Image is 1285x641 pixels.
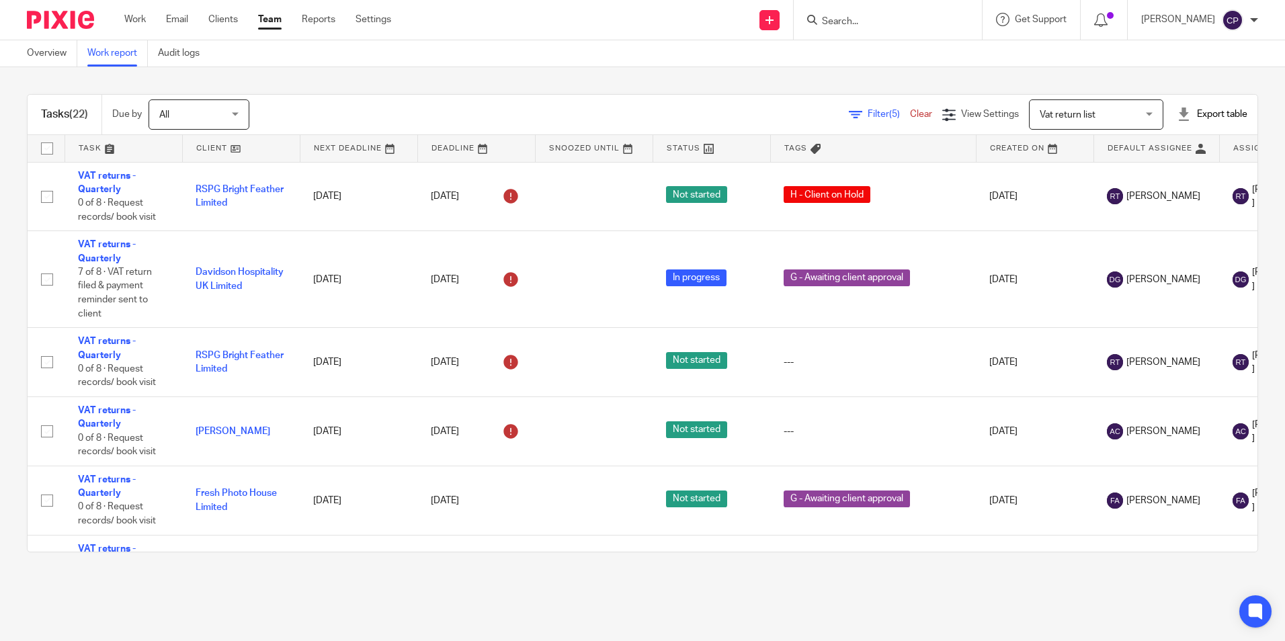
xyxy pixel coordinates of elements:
span: [PERSON_NAME] [1126,355,1200,369]
td: [DATE] [976,397,1093,466]
td: [DATE] [976,231,1093,328]
a: Davidson Hospitality UK Limited [196,267,284,290]
a: Work [124,13,146,26]
div: [DATE] [431,421,522,442]
a: Settings [356,13,391,26]
span: Vat return list [1040,110,1095,120]
img: svg%3E [1233,493,1249,509]
span: 0 of 8 · Request records/ book visit [78,364,156,388]
img: svg%3E [1107,493,1123,509]
span: Not started [666,490,727,507]
span: Not started [666,186,727,203]
p: [PERSON_NAME] [1141,13,1215,26]
a: VAT returns - Quarterly [78,406,136,429]
span: H - Client on Hold [784,186,870,203]
a: RSPG Bright Feather Limited [196,351,284,374]
span: [PERSON_NAME] [1126,425,1200,438]
div: [DATE] [431,185,522,207]
img: svg%3E [1107,188,1123,204]
a: VAT returns - Quarterly [78,171,136,194]
a: Email [166,13,188,26]
span: Get Support [1015,15,1067,24]
img: svg%3E [1233,188,1249,204]
a: VAT returns - Quarterly [78,475,136,498]
td: [DATE] [976,162,1093,231]
span: G - Awaiting client approval [784,269,910,286]
td: [DATE] [300,231,417,328]
h1: Tasks [41,108,88,122]
td: [DATE] [300,535,417,604]
img: svg%3E [1233,354,1249,370]
span: View Settings [961,110,1019,119]
span: G - Awaiting client approval [784,490,910,507]
span: Not started [666,421,727,438]
span: Filter [868,110,910,119]
td: [DATE] [976,328,1093,397]
div: [DATE] [431,269,522,290]
input: Search [821,16,942,28]
img: svg%3E [1233,423,1249,439]
div: [DATE] [431,494,522,507]
span: 7 of 8 · VAT return filed & payment reminder sent to client [78,267,152,318]
span: Tags [784,144,807,152]
span: In progress [666,269,727,286]
a: RSPG Bright Feather Limited [196,185,284,208]
img: svg%3E [1222,9,1243,31]
span: Not started [666,352,727,369]
td: [DATE] [976,535,1093,604]
td: [DATE] [300,397,417,466]
a: VAT returns - Quarterly [78,544,136,567]
span: All [159,110,169,120]
img: svg%3E [1107,423,1123,439]
a: Work report [87,40,148,67]
a: [PERSON_NAME] [196,427,270,436]
p: Due by [112,108,142,121]
div: Export table [1177,108,1247,121]
span: [PERSON_NAME] [1126,494,1200,507]
a: Overview [27,40,77,67]
a: VAT returns - Quarterly [78,337,136,359]
td: [DATE] [300,162,417,231]
img: svg%3E [1107,271,1123,288]
a: VAT returns - Quarterly [78,240,136,263]
span: 0 of 8 · Request records/ book visit [78,433,156,457]
td: [DATE] [300,466,417,535]
a: Clients [208,13,238,26]
span: (22) [69,109,88,120]
div: [DATE] [431,351,522,373]
a: Fresh Photo House Limited [196,488,277,511]
a: Clear [910,110,932,119]
td: [DATE] [976,466,1093,535]
div: --- [784,355,962,369]
td: [DATE] [300,328,417,397]
img: svg%3E [1233,271,1249,288]
img: svg%3E [1107,354,1123,370]
span: 0 of 8 · Request records/ book visit [78,198,156,222]
span: [PERSON_NAME] [1126,189,1200,203]
img: Pixie [27,11,94,29]
div: --- [784,425,962,438]
a: Reports [302,13,335,26]
a: Audit logs [158,40,210,67]
span: [PERSON_NAME] [1126,273,1200,286]
span: 0 of 8 · Request records/ book visit [78,503,156,526]
a: Team [258,13,282,26]
span: (5) [889,110,900,119]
